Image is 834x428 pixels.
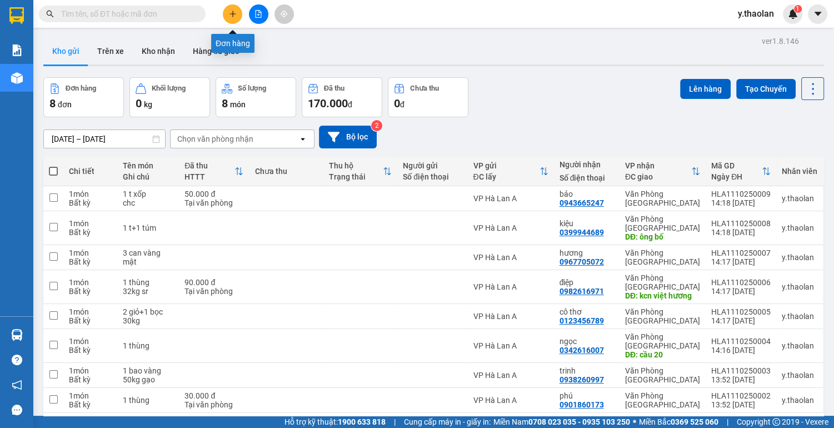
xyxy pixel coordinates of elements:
[560,307,614,316] div: cô thơ
[625,350,700,359] div: DĐ: cầu 20
[123,190,174,198] div: 1 t xốp
[123,161,174,170] div: Tên món
[711,337,771,346] div: HLA1110250004
[711,190,771,198] div: HLA1110250009
[711,198,771,207] div: 14:18 [DATE]
[625,291,700,300] div: DĐ: kcn việt hương
[12,355,22,365] span: question-circle
[12,405,22,415] span: message
[44,130,165,148] input: Select a date range.
[473,223,548,232] div: VP Hà Lan A
[473,312,548,321] div: VP Hà Lan A
[184,198,243,207] div: Tại văn phòng
[284,416,386,428] span: Hỗ trợ kỹ thuật:
[388,77,468,117] button: Chưa thu0đ
[560,228,604,237] div: 0399944689
[782,167,817,176] div: Nhân viên
[711,307,771,316] div: HLA1110250005
[625,215,700,232] div: Văn Phòng [GEOGRAPHIC_DATA]
[782,371,817,380] div: y.thaolan
[473,253,548,262] div: VP Hà Lan A
[338,417,386,426] strong: 1900 633 818
[58,100,72,109] span: đơn
[788,9,798,19] img: icon-new-feature
[69,307,112,316] div: 1 món
[711,278,771,287] div: HLA1110250006
[230,100,246,109] span: món
[184,287,243,296] div: Tại văn phòng
[211,34,254,53] div: Đơn hàng
[711,248,771,257] div: HLA1110250007
[46,10,54,18] span: search
[625,190,700,207] div: Văn Phòng [GEOGRAPHIC_DATA]
[69,346,112,355] div: Bất kỳ
[560,248,614,257] div: hương
[772,418,780,426] span: copyright
[625,172,691,181] div: ĐC giao
[129,77,210,117] button: Khối lượng0kg
[238,84,266,92] div: Số lượng
[711,228,771,237] div: 14:18 [DATE]
[711,257,771,266] div: 14:17 [DATE]
[329,172,383,181] div: Trạng thái
[706,157,776,186] th: Toggle SortBy
[711,375,771,384] div: 13:52 [DATE]
[177,133,253,145] div: Chọn văn phòng nhận
[711,172,762,181] div: Ngày ĐH
[123,341,174,350] div: 1 thùng
[69,366,112,375] div: 1 món
[216,77,296,117] button: Số lượng8món
[467,157,553,186] th: Toggle SortBy
[473,341,548,350] div: VP Hà Lan A
[473,396,548,405] div: VP Hà Lan A
[302,77,382,117] button: Đã thu170.000đ
[12,380,22,390] span: notification
[560,346,604,355] div: 0342616007
[229,10,237,18] span: plus
[625,332,700,350] div: Văn Phòng [GEOGRAPHIC_DATA]
[560,219,614,228] div: kiệu
[69,391,112,400] div: 1 món
[69,190,112,198] div: 1 món
[123,307,174,316] div: 2 giỏ+1 bọc
[394,416,396,428] span: |
[323,157,397,186] th: Toggle SortBy
[184,278,243,287] div: 90.000 đ
[222,97,228,110] span: 8
[560,257,604,266] div: 0967705072
[144,100,152,109] span: kg
[560,400,604,409] div: 0901860173
[123,172,174,181] div: Ghi chú
[711,219,771,228] div: HLA1110250008
[43,77,124,117] button: Đơn hàng8đơn
[560,287,604,296] div: 0982616971
[184,172,234,181] div: HTTT
[671,417,718,426] strong: 0369 525 060
[179,157,249,186] th: Toggle SortBy
[123,223,174,232] div: 1 t+1 túm
[473,371,548,380] div: VP Hà Lan A
[69,248,112,257] div: 1 món
[680,79,731,99] button: Lên hàng
[625,307,700,325] div: Văn Phòng [GEOGRAPHIC_DATA]
[69,198,112,207] div: Bất kỳ
[729,7,783,21] span: y.thaolan
[794,5,802,13] sup: 1
[796,5,800,13] span: 1
[560,366,614,375] div: trinh
[782,253,817,262] div: y.thaolan
[11,329,23,341] img: warehouse-icon
[69,167,112,176] div: Chi tiết
[560,198,604,207] div: 0943665247
[69,257,112,266] div: Bất kỳ
[473,282,548,291] div: VP Hà Lan A
[88,38,133,64] button: Trên xe
[274,4,294,24] button: aim
[329,161,383,170] div: Thu hộ
[560,190,614,198] div: bảo
[633,420,636,424] span: ⚪️
[404,416,491,428] span: Cung cấp máy in - giấy in:
[49,97,56,110] span: 8
[9,7,24,24] img: logo-vxr
[69,316,112,325] div: Bất kỳ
